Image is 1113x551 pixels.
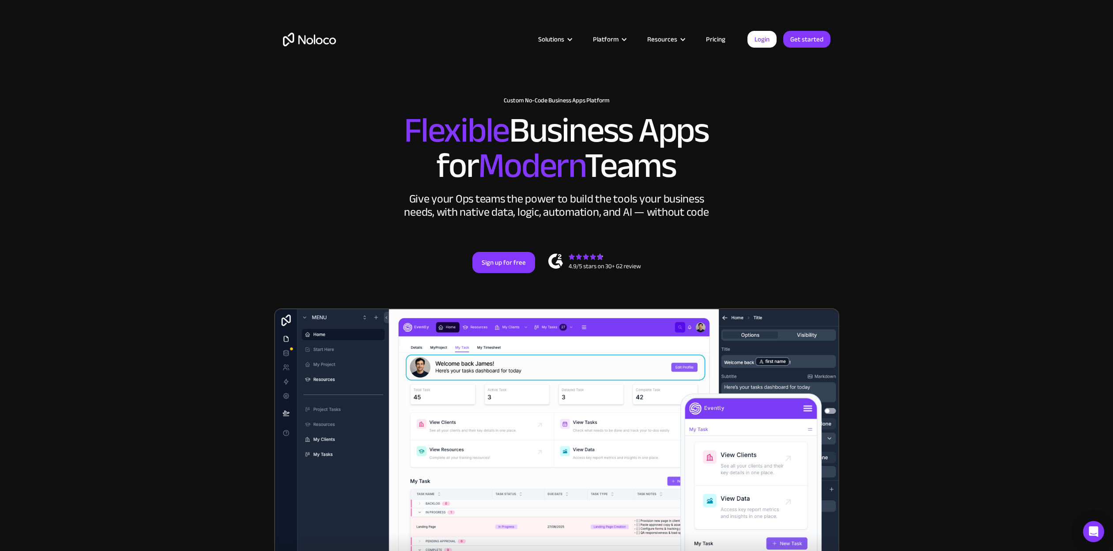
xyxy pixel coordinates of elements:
[783,31,830,48] a: Get started
[283,113,830,184] h2: Business Apps for Teams
[478,133,585,199] span: Modern
[747,31,777,48] a: Login
[582,34,636,45] div: Platform
[538,34,564,45] div: Solutions
[636,34,695,45] div: Resources
[402,192,711,219] div: Give your Ops teams the power to build the tools your business needs, with native data, logic, au...
[647,34,677,45] div: Resources
[695,34,736,45] a: Pricing
[472,252,535,273] a: Sign up for free
[593,34,619,45] div: Platform
[404,97,509,163] span: Flexible
[527,34,582,45] div: Solutions
[1083,521,1104,542] div: Open Intercom Messenger
[283,97,830,104] h1: Custom No-Code Business Apps Platform
[283,33,336,46] a: home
